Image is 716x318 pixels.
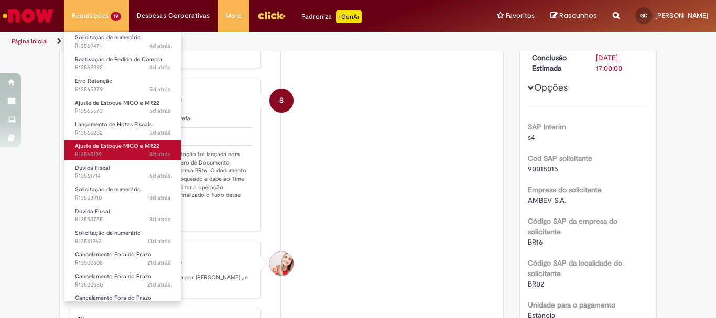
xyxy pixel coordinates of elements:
[528,300,615,310] b: Unidade para o pagamento
[149,42,170,50] span: 4d atrás
[75,272,151,280] span: Cancelamento Fora do Prazo
[528,164,558,173] span: 90018015
[528,195,566,205] span: AMBEV S.A.
[75,56,162,63] span: Reativação de Pedido de Compra
[269,89,294,113] div: System
[147,259,170,267] span: 21d atrás
[528,185,602,194] b: Empresa do solicitante
[149,129,170,137] time: 25/09/2025 09:07:08
[149,194,170,202] time: 22/09/2025 09:35:22
[75,150,170,159] span: R13565199
[149,107,170,115] span: 5d atrás
[75,99,159,107] span: Ajuste de Estoque MIGO e MR22
[127,128,252,146] td: Lançamento SAP
[149,172,170,180] time: 24/09/2025 09:21:47
[137,10,210,21] span: Despesas Corporativas
[64,249,181,268] a: Aberto R13500608 : Cancelamento Fora do Prazo
[149,107,170,115] time: 25/09/2025 09:59:31
[596,52,645,73] div: [DATE] 17:00:00
[1,5,55,26] img: ServiceNow
[64,271,181,290] a: Aberto R13500580 : Cancelamento Fora do Prazo
[64,32,181,51] a: Aberto R13569471 : Solicitação de numerário
[75,294,151,302] span: Cancelamento Fora do Prazo
[75,42,170,50] span: R13569471
[127,146,252,212] td: Bom dia! Sua solicitação foi lançada com sucesso, com Número de Documento 1900023654 na empresa B...
[149,63,170,71] time: 26/09/2025 09:35:29
[64,162,181,182] a: Aberto R13561714 : Dúvida Fiscal
[75,63,170,72] span: R13569392
[279,88,284,113] span: S
[528,237,543,247] span: BR16
[64,140,181,160] a: Aberto R13565199 : Ajuste de Estoque MIGO e MR22
[528,133,535,142] span: s4
[528,279,544,289] span: BR02
[75,172,170,180] span: R13561714
[64,119,181,138] a: Aberto R13565282 : Lançamento de Notas Fiscais
[111,12,121,21] span: 19
[149,63,170,71] span: 4d atrás
[149,215,170,223] time: 22/09/2025 09:08:59
[559,10,597,20] span: Rascunhos
[147,237,170,245] time: 17/09/2025 08:12:05
[149,194,170,202] span: 8d atrás
[75,77,113,85] span: Erro Retenção
[506,10,535,21] span: Favoritos
[269,251,294,276] div: Mariana Coutinho Cavalcante
[75,194,170,202] span: R13553910
[550,11,597,21] a: Rascunhos
[75,237,170,246] span: R13541963
[301,10,362,23] div: Padroniza
[64,227,181,247] a: Aberto R13541963 : Solicitação de numerário
[64,97,181,117] a: Aberto R13565573 : Ajuste de Estoque MIGO e MR22
[64,31,181,302] ul: Requisições
[127,111,252,128] th: Informações da Tarefa
[149,150,170,158] time: 25/09/2025 08:48:49
[75,34,141,41] span: Solicitação de numerário
[75,207,110,215] span: Dúvida Fiscal
[149,85,170,93] time: 25/09/2025 11:04:11
[528,122,566,131] b: SAP Interim
[64,184,181,203] a: Aberto R13553910 : Solicitação de numerário
[64,206,181,225] a: Aberto R13553755 : Dúvida Fiscal
[75,215,170,224] span: R13553755
[64,292,181,312] a: Aberto R13500546 : Cancelamento Fora do Prazo
[149,172,170,180] span: 6d atrás
[12,37,48,46] a: Página inicial
[640,12,647,19] span: GC
[8,32,470,51] ul: Trilhas de página
[75,229,141,237] span: Solicitação de numerário
[149,150,170,158] span: 5d atrás
[147,281,170,289] time: 08/09/2025 18:09:48
[75,120,152,128] span: Lançamento de Notas Fiscais
[225,10,242,21] span: More
[149,215,170,223] span: 8d atrás
[64,75,181,95] a: Aberto R13565979 : Erro Retenção
[75,107,170,115] span: R13565573
[72,10,109,21] span: Requisições
[147,281,170,289] span: 21d atrás
[75,250,151,258] span: Cancelamento Fora do Prazo
[75,281,170,289] span: R13500580
[147,237,170,245] span: 13d atrás
[75,259,170,267] span: R13500608
[64,54,181,73] a: Aberto R13569392 : Reativação de Pedido de Compra
[528,216,617,236] b: Código SAP da empresa do solicitante
[336,10,362,23] p: +GenAi
[149,129,170,137] span: 5d atrás
[75,164,110,172] span: Dúvida Fiscal
[75,85,170,94] span: R13565979
[75,185,141,193] span: Solicitação de numerário
[257,7,286,23] img: click_logo_yellow_360x200.png
[75,129,170,137] span: R13565282
[528,153,592,163] b: Cod SAP solicitante
[655,11,708,20] span: [PERSON_NAME]
[149,85,170,93] span: 5d atrás
[524,52,589,73] dt: Conclusão Estimada
[147,259,170,267] time: 08/09/2025 18:13:22
[149,42,170,50] time: 26/09/2025 09:46:34
[75,142,159,150] span: Ajuste de Estoque MIGO e MR22
[528,258,622,278] b: Código SAP da localidade do solicitante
